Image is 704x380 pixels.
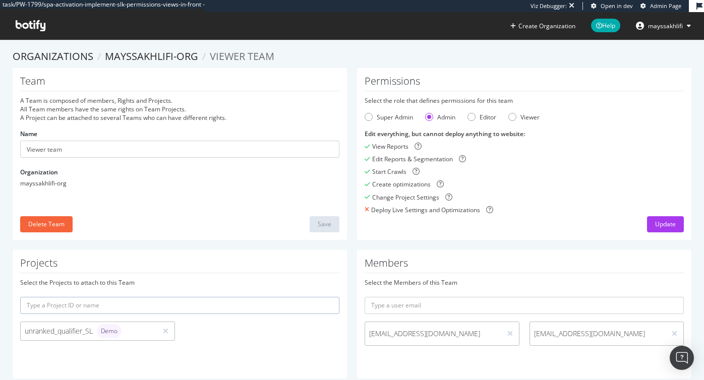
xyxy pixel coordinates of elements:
[628,18,699,34] button: mayssakhlifi
[670,346,694,370] div: Open Intercom Messenger
[648,22,683,30] span: mayssakhlifi
[640,2,681,10] a: Admin Page
[601,2,633,10] span: Open in dev
[510,21,576,31] button: Create Organization
[531,2,567,10] div: Viz Debugger:
[650,2,681,10] span: Admin Page
[591,19,620,32] span: Help
[591,2,633,10] a: Open in dev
